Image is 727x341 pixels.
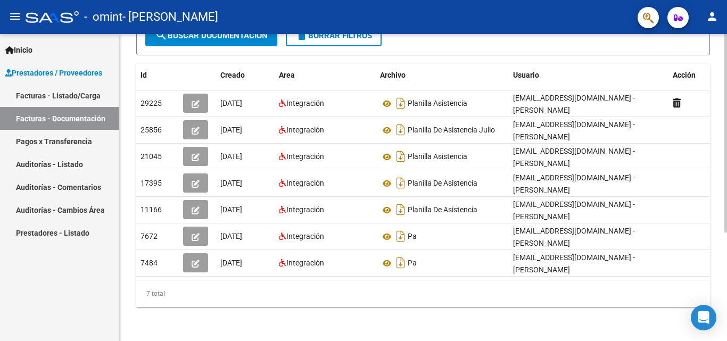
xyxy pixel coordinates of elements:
[122,5,218,29] span: - [PERSON_NAME]
[408,179,477,188] span: Planilla De Asistencia
[84,5,122,29] span: - omint
[145,25,277,46] button: Buscar Documentacion
[408,153,467,161] span: Planilla Asistencia
[5,67,102,79] span: Prestadores / Proveedores
[279,71,295,79] span: Area
[141,259,158,267] span: 7484
[408,259,417,268] span: Pa
[380,71,406,79] span: Archivo
[220,232,242,240] span: [DATE]
[220,71,245,79] span: Creado
[220,179,242,187] span: [DATE]
[286,205,324,214] span: Integración
[141,71,147,79] span: Id
[9,10,21,23] mat-icon: menu
[295,29,308,41] mat-icon: delete
[376,64,509,87] datatable-header-cell: Archivo
[513,253,635,274] span: [EMAIL_ADDRESS][DOMAIN_NAME] - [PERSON_NAME]
[286,99,324,107] span: Integración
[5,44,32,56] span: Inicio
[394,95,408,112] i: Descargar documento
[220,99,242,107] span: [DATE]
[155,29,168,41] mat-icon: search
[394,148,408,165] i: Descargar documento
[513,120,635,141] span: [EMAIL_ADDRESS][DOMAIN_NAME] - [PERSON_NAME]
[286,259,324,267] span: Integración
[220,259,242,267] span: [DATE]
[408,206,477,214] span: Planilla De Asistencia
[394,201,408,218] i: Descargar documento
[394,254,408,271] i: Descargar documento
[394,228,408,245] i: Descargar documento
[408,232,417,241] span: Pa
[513,94,635,114] span: [EMAIL_ADDRESS][DOMAIN_NAME] - [PERSON_NAME]
[141,179,162,187] span: 17395
[141,205,162,214] span: 11166
[275,64,376,87] datatable-header-cell: Area
[286,232,324,240] span: Integración
[513,71,539,79] span: Usuario
[408,99,467,108] span: Planilla Asistencia
[141,126,162,134] span: 25856
[691,305,716,330] div: Open Intercom Messenger
[408,126,495,135] span: Planilla De Asistencia Julio
[513,173,635,194] span: [EMAIL_ADDRESS][DOMAIN_NAME] - [PERSON_NAME]
[394,174,408,192] i: Descargar documento
[220,152,242,161] span: [DATE]
[668,64,722,87] datatable-header-cell: Acción
[220,205,242,214] span: [DATE]
[141,152,162,161] span: 21045
[513,147,635,168] span: [EMAIL_ADDRESS][DOMAIN_NAME] - [PERSON_NAME]
[286,179,324,187] span: Integración
[286,126,324,134] span: Integración
[295,31,372,40] span: Borrar Filtros
[141,232,158,240] span: 7672
[136,280,710,307] div: 7 total
[220,126,242,134] span: [DATE]
[706,10,718,23] mat-icon: person
[136,64,179,87] datatable-header-cell: Id
[141,99,162,107] span: 29225
[155,31,268,40] span: Buscar Documentacion
[513,227,635,247] span: [EMAIL_ADDRESS][DOMAIN_NAME] - [PERSON_NAME]
[394,121,408,138] i: Descargar documento
[513,200,635,221] span: [EMAIL_ADDRESS][DOMAIN_NAME] - [PERSON_NAME]
[216,64,275,87] datatable-header-cell: Creado
[286,152,324,161] span: Integración
[509,64,668,87] datatable-header-cell: Usuario
[673,71,696,79] span: Acción
[286,25,382,46] button: Borrar Filtros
